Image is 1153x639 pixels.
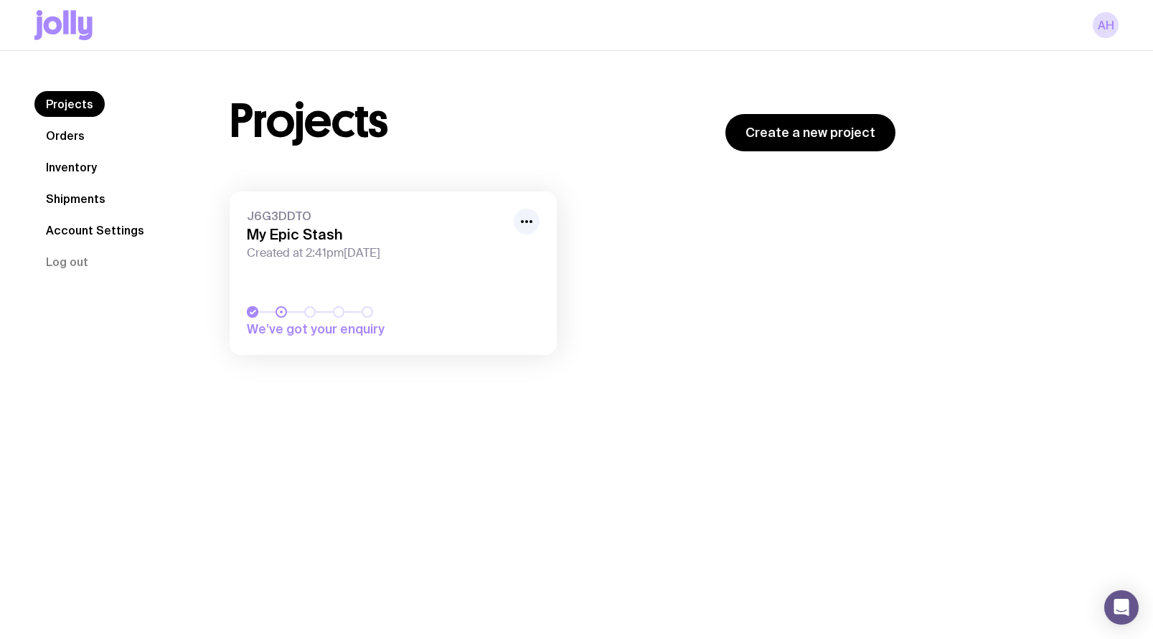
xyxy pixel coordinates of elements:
[34,91,105,117] a: Projects
[247,246,505,260] span: Created at 2:41pm[DATE]
[34,154,108,180] a: Inventory
[1104,590,1139,625] div: Open Intercom Messenger
[34,186,117,212] a: Shipments
[34,249,100,275] button: Log out
[230,98,388,144] h1: Projects
[34,123,96,148] a: Orders
[34,217,156,243] a: Account Settings
[247,226,505,243] h3: My Epic Stash
[1093,12,1119,38] a: AH
[247,321,448,338] span: We’ve got your enquiry
[247,209,505,223] span: J6G3DDTO
[725,114,895,151] a: Create a new project
[230,191,557,355] a: J6G3DDTOMy Epic StashCreated at 2:41pm[DATE]We’ve got your enquiry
